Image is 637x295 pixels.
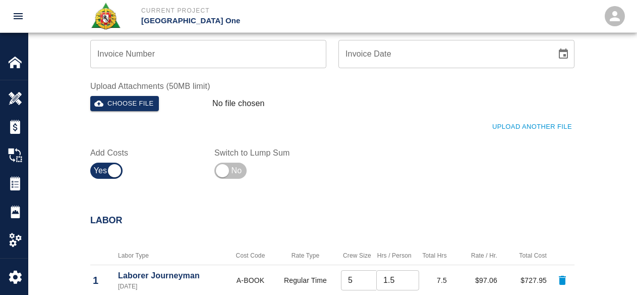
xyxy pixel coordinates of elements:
[414,247,449,265] th: Total Hrs
[90,147,202,159] label: Add Costs
[90,96,159,112] button: Choose file
[141,6,373,15] p: Current Project
[6,4,30,28] button: open drawer
[214,147,326,159] label: Switch to Lump Sum
[212,97,265,110] p: No file chosen
[115,247,228,265] th: Labor Type
[272,247,338,265] th: Rate Type
[118,282,226,291] p: [DATE]
[90,80,574,92] label: Upload Attachments (50MB limit)
[118,270,226,282] p: Laborer Journeyman
[93,273,113,288] p: 1
[338,40,549,68] input: mm/dd/yyyy
[90,215,574,226] h2: Labor
[90,2,121,30] img: Roger & Sons Concrete
[553,44,573,64] button: Choose date
[374,247,414,265] th: Hrs / Person
[587,247,637,295] iframe: Chat Widget
[490,119,574,135] button: Upload Another File
[141,15,373,27] p: [GEOGRAPHIC_DATA] One
[338,247,374,265] th: Crew Size
[449,247,500,265] th: Rate / Hr.
[500,247,549,265] th: Total Cost
[228,247,272,265] th: Cost Code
